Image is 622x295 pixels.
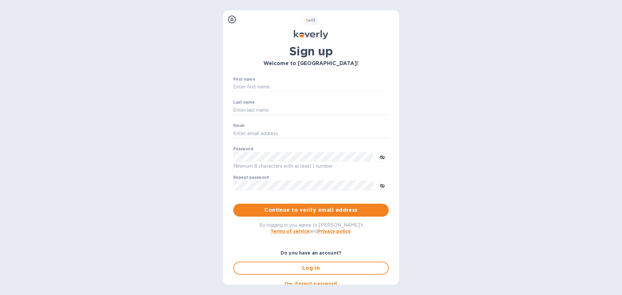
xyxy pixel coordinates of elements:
span: By logging in you agree to [PERSON_NAME]'s and . [259,222,363,234]
input: Enter email address [233,129,389,138]
button: toggle password visibility [376,150,389,163]
b: of 3 [306,18,316,23]
h3: Welcome to [GEOGRAPHIC_DATA]! [233,61,389,67]
button: Log in [233,262,389,275]
span: Log in [239,264,383,272]
b: Do you have an account? [281,250,341,255]
span: 1 [306,18,308,23]
button: toggle password visibility [376,179,389,192]
a: Privacy policy [318,229,351,234]
input: Enter last name [233,105,389,115]
label: Password [233,147,253,151]
h1: Sign up [233,44,389,58]
label: Email [233,124,245,128]
p: Minimum 8 characters with at least 1 number [233,163,389,170]
label: First name [233,77,255,81]
span: Continue to verify email address [238,206,384,214]
input: Enter first name [233,82,389,92]
label: Repeat password [233,176,269,180]
button: Continue to verify email address [233,204,389,217]
a: Terms of service [271,229,310,234]
u: Forgot password [295,281,337,286]
label: Last name [233,101,255,105]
